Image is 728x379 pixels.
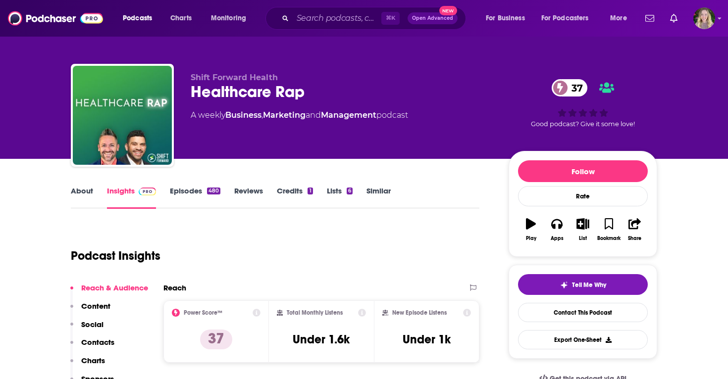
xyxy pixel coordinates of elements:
[293,10,381,26] input: Search podcasts, credits, & more...
[531,120,635,128] span: Good podcast? Give it some love!
[225,110,261,120] a: Business
[570,212,596,247] button: List
[666,10,681,27] a: Show notifications dropdown
[693,7,715,29] button: Show profile menu
[518,303,648,322] a: Contact This Podcast
[170,186,220,209] a: Episodes480
[306,110,321,120] span: and
[70,320,104,338] button: Social
[287,309,343,316] h2: Total Monthly Listens
[518,274,648,295] button: tell me why sparkleTell Me Why
[693,7,715,29] span: Logged in as lauren19365
[597,236,621,241] div: Bookmark
[596,212,622,247] button: Bookmark
[207,188,220,194] div: 480
[562,79,588,96] span: 37
[308,188,312,194] div: 1
[518,160,648,182] button: Follow
[412,16,453,21] span: Open Advanced
[277,186,312,209] a: Credits1
[71,248,160,263] h1: Podcast Insights
[610,11,627,25] span: More
[347,188,353,194] div: 6
[551,236,564,241] div: Apps
[191,109,408,121] div: A weekly podcast
[70,301,110,320] button: Content
[408,12,458,24] button: Open AdvancedNew
[73,66,172,165] img: Healthcare Rap
[579,236,587,241] div: List
[81,356,105,365] p: Charts
[261,110,263,120] span: ,
[509,73,657,134] div: 37Good podcast? Give it some love!
[70,337,114,356] button: Contacts
[560,281,568,289] img: tell me why sparkle
[191,73,278,82] span: Shift Forward Health
[263,110,306,120] a: Marketing
[541,11,589,25] span: For Podcasters
[163,283,186,292] h2: Reach
[204,10,259,26] button: open menu
[518,186,648,206] div: Rate
[641,10,658,27] a: Show notifications dropdown
[170,11,192,25] span: Charts
[70,283,148,301] button: Reach & Audience
[164,10,198,26] a: Charts
[486,11,525,25] span: For Business
[81,320,104,329] p: Social
[275,7,475,30] div: Search podcasts, credits, & more...
[439,6,457,15] span: New
[81,301,110,311] p: Content
[293,332,350,347] h3: Under 1.6k
[535,10,603,26] button: open menu
[552,79,588,96] a: 37
[526,236,536,241] div: Play
[200,330,232,349] p: 37
[327,186,353,209] a: Lists6
[518,330,648,349] button: Export One-Sheet
[622,212,648,247] button: Share
[71,186,93,209] a: About
[403,332,451,347] h3: Under 1k
[211,11,246,25] span: Monitoring
[81,283,148,292] p: Reach & Audience
[70,356,105,374] button: Charts
[572,281,606,289] span: Tell Me Why
[693,7,715,29] img: User Profile
[628,236,641,241] div: Share
[321,110,376,120] a: Management
[544,212,570,247] button: Apps
[107,186,156,209] a: InsightsPodchaser Pro
[518,212,544,247] button: Play
[81,337,114,347] p: Contacts
[234,186,263,209] a: Reviews
[381,12,400,25] span: ⌘ K
[184,309,222,316] h2: Power Score™
[116,10,165,26] button: open menu
[392,309,447,316] h2: New Episode Listens
[139,188,156,195] img: Podchaser Pro
[603,10,639,26] button: open menu
[479,10,537,26] button: open menu
[123,11,152,25] span: Podcasts
[366,186,391,209] a: Similar
[8,9,103,28] img: Podchaser - Follow, Share and Rate Podcasts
